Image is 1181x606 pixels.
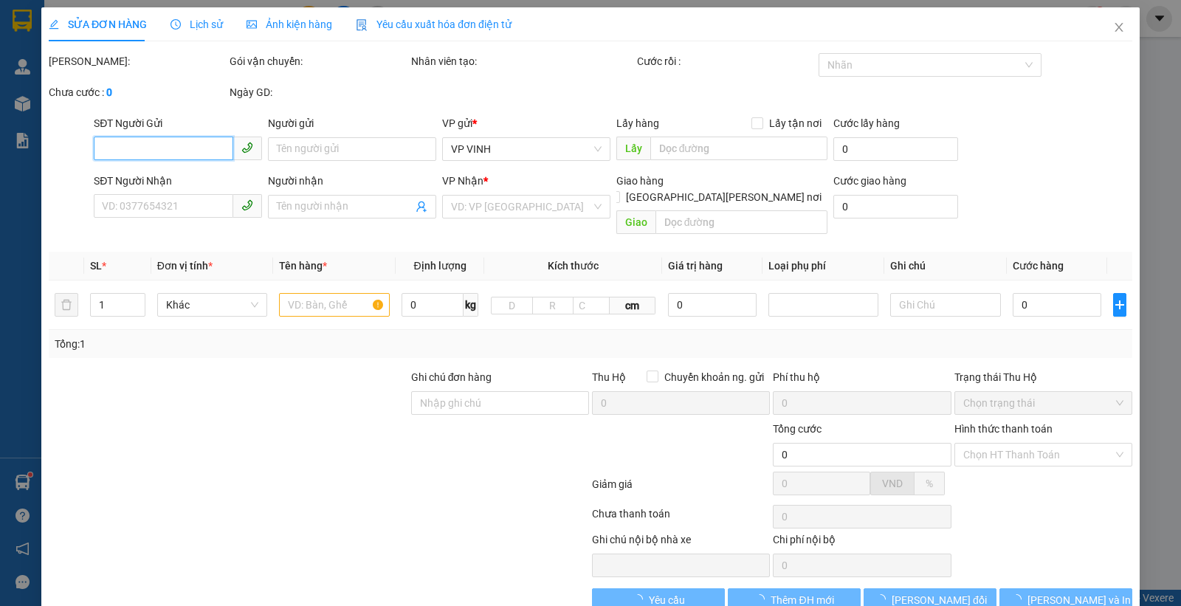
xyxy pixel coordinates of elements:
span: Thu Hộ [592,371,626,383]
button: plus [1113,293,1126,317]
div: Ghi chú nội bộ nhà xe [592,531,770,554]
span: loading [875,594,892,605]
div: Giảm giá [590,476,771,502]
div: Gói vận chuyển: [230,53,407,69]
span: Tên hàng [279,260,327,272]
div: Chưa thanh toán [590,506,771,531]
label: Cước giao hàng [833,175,906,187]
div: [PERSON_NAME]: [49,53,227,69]
label: Ghi chú đơn hàng [411,371,492,383]
div: Người nhận [268,173,436,189]
input: VD: Bàn, Ghế [279,293,390,317]
div: Chi phí nội bộ [773,531,951,554]
div: Cước rồi : [637,53,815,69]
span: plus [1114,299,1126,311]
span: Kích thước [548,260,599,272]
span: Chọn trạng thái [963,392,1123,414]
input: D [491,297,532,314]
span: Ảnh kiện hàng [247,18,332,30]
span: Yêu cầu xuất hóa đơn điện tử [356,18,512,30]
span: Giá trị hàng [668,260,723,272]
span: kg [464,293,478,317]
span: phone [241,199,253,211]
span: cm [610,297,655,314]
span: SỬA ĐƠN HÀNG [49,18,147,30]
input: Dọc đường [650,137,828,160]
label: Hình thức thanh toán [954,423,1053,435]
div: Chưa cước : [49,84,227,100]
div: Nhân viên tạo: [411,53,635,69]
span: Chuyển khoản ng. gửi [658,369,770,385]
span: phone [241,142,253,154]
span: Giao hàng [616,175,664,187]
span: VP Nhận [442,175,483,187]
input: Ghi chú đơn hàng [411,391,589,415]
input: C [573,297,610,314]
span: clock-circle [171,19,181,30]
span: Lấy [616,137,650,160]
div: SĐT Người Gửi [94,115,262,131]
button: Close [1098,7,1140,49]
span: Khác [166,294,259,316]
span: VP VINH [451,138,602,160]
div: Tổng: 1 [55,336,457,352]
span: Lấy tận nơi [763,115,827,131]
span: close [1113,21,1125,33]
span: loading [754,594,771,605]
span: Cước hàng [1013,260,1064,272]
span: Định lượng [414,260,466,272]
span: VND [882,478,903,489]
input: Dọc đường [655,210,828,234]
span: Lịch sử [171,18,223,30]
div: SĐT Người Nhận [94,173,262,189]
th: Ghi chú [884,252,1007,280]
div: Phí thu hộ [773,369,951,391]
span: % [926,478,933,489]
span: user-add [416,201,427,213]
span: Lấy hàng [616,117,659,129]
div: VP gửi [442,115,610,131]
span: Giao [616,210,655,234]
label: Cước lấy hàng [833,117,900,129]
span: [GEOGRAPHIC_DATA][PERSON_NAME] nơi [620,189,827,205]
input: Cước giao hàng [833,195,958,218]
span: Đơn vị tính [157,260,213,272]
img: icon [356,19,368,31]
span: Tổng cước [773,423,822,435]
span: SL [90,260,102,272]
b: 0 [106,86,112,98]
div: Ngày GD: [230,84,407,100]
div: Người gửi [268,115,436,131]
span: picture [247,19,257,30]
input: R [532,297,574,314]
div: Trạng thái Thu Hộ [954,369,1132,385]
th: Loại phụ phí [762,252,885,280]
button: delete [55,293,78,317]
input: Ghi Chú [890,293,1001,317]
span: edit [49,19,59,30]
span: loading [633,594,649,605]
input: Cước lấy hàng [833,137,958,161]
span: loading [1011,594,1027,605]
